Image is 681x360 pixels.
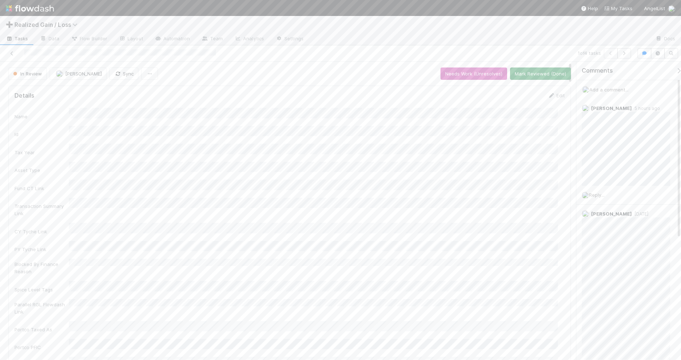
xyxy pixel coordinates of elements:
div: Spice Level Tags [14,286,69,293]
a: Data [34,33,65,45]
span: AngelList [644,5,665,11]
span: [PERSON_NAME] [591,105,632,111]
div: Fund CT Link [14,185,69,192]
span: 1 of 4 tasks [578,49,601,57]
button: Sync [109,67,138,80]
a: Edit [548,93,565,98]
div: Id [14,131,69,138]
span: Add a comment... [589,87,628,93]
span: Flow Builder [71,35,107,42]
span: [DATE] [632,211,648,217]
div: Portco Taxed As [14,326,69,333]
a: Flow Builder [65,33,113,45]
div: Parallel RGL Flowdash Link [14,301,69,315]
img: avatar_45ea4894-10ca-450f-982d-dabe3bd75b0b.png [582,86,589,93]
button: [PERSON_NAME] [50,67,106,80]
img: avatar_45ea4894-10ca-450f-982d-dabe3bd75b0b.png [582,192,589,199]
div: Asset Type [14,167,69,174]
a: Layout [113,33,149,45]
span: ➕ [6,21,13,28]
div: Blocked By Finance Reason [14,261,69,275]
div: Transaction Summary Link [14,202,69,217]
span: 5 hours ago [632,106,660,111]
div: Portco PFIC [14,344,69,351]
a: Automation [149,33,196,45]
span: My Tasks [604,5,632,11]
div: Tax Year [14,149,69,156]
img: avatar_45ea4894-10ca-450f-982d-dabe3bd75b0b.png [56,70,63,77]
h5: Details [14,92,34,99]
a: Docs [649,33,681,45]
a: Settings [270,33,309,45]
span: Comments [582,67,613,74]
div: PY Tyche Link [14,246,69,253]
span: [PERSON_NAME] [65,71,102,77]
button: Needs Work (Unresolves) [440,67,507,80]
span: Tasks [6,35,28,42]
button: Mark Reviewed (Done) [510,67,571,80]
a: Team [196,33,229,45]
span: Reply... [589,192,605,198]
span: [PERSON_NAME] [591,211,632,217]
img: logo-inverted-e16ddd16eac7371096b0.svg [6,2,54,15]
div: Help [581,5,598,12]
img: avatar_711f55b7-5a46-40da-996f-bc93b6b86381.png [582,105,589,112]
span: Realized Gain / Loss [14,21,81,28]
a: My Tasks [604,5,632,12]
div: CY Tyche Link [14,228,69,235]
img: avatar_45ea4894-10ca-450f-982d-dabe3bd75b0b.png [668,5,675,12]
a: Analytics [229,33,270,45]
div: Name [14,113,69,120]
img: avatar_45ea4894-10ca-450f-982d-dabe3bd75b0b.png [582,210,589,217]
